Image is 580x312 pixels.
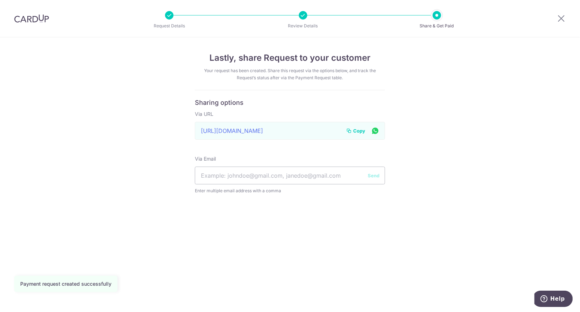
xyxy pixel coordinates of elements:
span: Copy [353,127,365,134]
span: Enter multiple email address with a comma [195,187,385,194]
p: Review Details [277,22,329,29]
h4: Lastly, share Request to your customer [195,52,385,64]
div: Payment request created successfully [20,280,111,287]
img: CardUp [14,14,49,23]
iframe: Opens a widget where you can find more information [535,291,573,308]
button: Send [368,172,379,179]
input: Example: johndoe@gmail.com, janedoe@gmail.com [195,167,385,184]
div: Your request has been created. Share this request via the options below, and track the Request’s ... [195,67,385,81]
label: Via URL [195,111,213,118]
h6: Sharing options [195,99,385,107]
p: Share & Get Paid [411,22,463,29]
p: Request Details [143,22,196,29]
button: Copy [346,127,365,134]
label: Via Email [195,155,216,162]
